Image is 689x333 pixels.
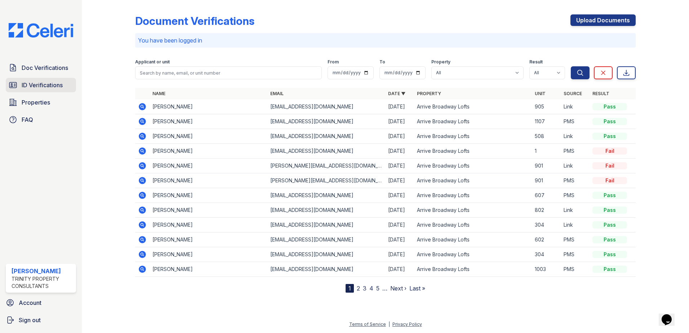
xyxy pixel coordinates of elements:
div: Trinity Property Consultants [12,275,73,290]
a: Date ▼ [388,91,405,96]
div: Pass [592,221,627,228]
td: PMS [561,232,590,247]
td: [PERSON_NAME] [150,188,267,203]
a: Properties [6,95,76,110]
td: 905 [532,99,561,114]
p: You have been logged in [138,36,633,45]
span: Account [19,298,41,307]
div: 1 [346,284,354,293]
td: 1 [532,144,561,159]
td: 901 [532,159,561,173]
td: [EMAIL_ADDRESS][DOMAIN_NAME] [267,232,385,247]
td: Arrive Broadway Lofts [414,203,532,218]
div: Pass [592,266,627,273]
td: [EMAIL_ADDRESS][DOMAIN_NAME] [267,218,385,232]
div: Pass [592,103,627,110]
td: [PERSON_NAME] [150,114,267,129]
td: Link [561,203,590,218]
td: 901 [532,173,561,188]
a: Source [564,91,582,96]
td: Link [561,218,590,232]
td: Arrive Broadway Lofts [414,114,532,129]
label: Applicant or unit [135,59,170,65]
td: [DATE] [385,218,414,232]
span: Sign out [19,316,41,324]
td: [EMAIL_ADDRESS][DOMAIN_NAME] [267,262,385,277]
td: PMS [561,247,590,262]
td: Arrive Broadway Lofts [414,262,532,277]
span: Properties [22,98,50,107]
td: [PERSON_NAME] [150,203,267,218]
a: Account [3,296,79,310]
td: [DATE] [385,188,414,203]
a: Terms of Service [349,321,386,327]
div: Pass [592,118,627,125]
a: Property [417,91,441,96]
td: 602 [532,232,561,247]
td: 508 [532,129,561,144]
td: [DATE] [385,114,414,129]
td: [PERSON_NAME][EMAIL_ADDRESS][DOMAIN_NAME] [267,159,385,173]
div: Pass [592,192,627,199]
td: [PERSON_NAME] [150,173,267,188]
div: Fail [592,177,627,184]
input: Search by name, email, or unit number [135,66,322,79]
td: [DATE] [385,262,414,277]
td: [PERSON_NAME][EMAIL_ADDRESS][DOMAIN_NAME] [267,173,385,188]
td: Arrive Broadway Lofts [414,247,532,262]
a: ID Verifications [6,78,76,92]
a: Sign out [3,313,79,327]
td: 304 [532,218,561,232]
td: [DATE] [385,159,414,173]
a: Upload Documents [570,14,636,26]
td: [PERSON_NAME] [150,99,267,114]
a: 5 [376,285,379,292]
td: [EMAIL_ADDRESS][DOMAIN_NAME] [267,129,385,144]
iframe: chat widget [659,304,682,326]
td: 1107 [532,114,561,129]
td: [PERSON_NAME] [150,144,267,159]
td: Link [561,99,590,114]
td: 1003 [532,262,561,277]
a: Doc Verifications [6,61,76,75]
td: [DATE] [385,99,414,114]
td: Arrive Broadway Lofts [414,129,532,144]
td: [EMAIL_ADDRESS][DOMAIN_NAME] [267,247,385,262]
td: [DATE] [385,173,414,188]
label: From [328,59,339,65]
div: Pass [592,207,627,214]
a: Result [592,91,609,96]
div: Pass [592,251,627,258]
div: Document Verifications [135,14,254,27]
td: [EMAIL_ADDRESS][DOMAIN_NAME] [267,99,385,114]
td: [DATE] [385,247,414,262]
span: ID Verifications [22,81,63,89]
td: [PERSON_NAME] [150,247,267,262]
td: PMS [561,144,590,159]
td: Arrive Broadway Lofts [414,99,532,114]
td: Arrive Broadway Lofts [414,144,532,159]
div: Pass [592,236,627,243]
a: Privacy Policy [392,321,422,327]
label: Property [431,59,450,65]
a: Next › [390,285,406,292]
td: [EMAIL_ADDRESS][DOMAIN_NAME] [267,114,385,129]
td: [PERSON_NAME] [150,129,267,144]
div: Fail [592,162,627,169]
td: 802 [532,203,561,218]
td: PMS [561,188,590,203]
span: FAQ [22,115,33,124]
a: FAQ [6,112,76,127]
td: Arrive Broadway Lofts [414,173,532,188]
img: CE_Logo_Blue-a8612792a0a2168367f1c8372b55b34899dd931a85d93a1a3d3e32e68fde9ad4.png [3,23,79,37]
td: PMS [561,114,590,129]
td: [PERSON_NAME] [150,262,267,277]
td: PMS [561,262,590,277]
div: Fail [592,147,627,155]
td: [PERSON_NAME] [150,218,267,232]
a: 4 [369,285,373,292]
td: [EMAIL_ADDRESS][DOMAIN_NAME] [267,188,385,203]
span: … [382,284,387,293]
td: PMS [561,173,590,188]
